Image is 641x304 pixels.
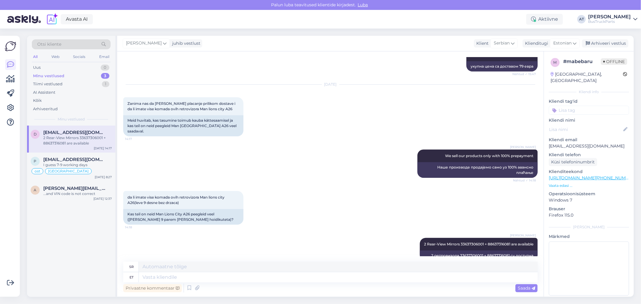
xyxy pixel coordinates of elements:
span: m [554,60,557,65]
a: [PERSON_NAME]BusTruckParts [588,14,637,24]
div: укупна цена са доставом 79 евра [466,61,538,71]
div: Küsi telefoninumbrit [549,158,597,166]
span: Luba [356,2,370,8]
span: [PERSON_NAME] [510,233,536,238]
div: [PERSON_NAME] [549,224,629,230]
div: 3 [101,73,109,79]
div: ...and VIN code is not correct [43,191,112,196]
p: Märkmed [549,233,629,240]
p: [EMAIL_ADDRESS][DOMAIN_NAME] [549,143,629,149]
div: AI Assistent [33,90,55,96]
div: AT [577,15,586,23]
span: Nähtud ✓ 14:18 [513,178,536,183]
span: Serbian [494,40,510,47]
div: Email [98,53,111,61]
span: ost [35,169,40,173]
div: Наше производе продајемо само уз 100% авансно плаћање [417,162,538,178]
div: [DATE] [123,82,538,87]
div: et [130,272,133,282]
div: juhib vestlust [170,40,200,47]
span: Minu vestlused [58,117,85,122]
img: explore-ai [46,13,58,26]
div: Tiimi vestlused [33,81,63,87]
span: a [34,188,37,192]
div: [DATE] 14:17 [94,146,112,150]
span: p [34,159,37,163]
div: 2 ретровизора 33637306001 + 88637316081 су доступна [420,251,538,261]
span: d [34,132,37,136]
div: Aktiivne [526,14,563,25]
span: Zanima nas da [PERSON_NAME] placanje prilikom dostave i da li imate vise komada ovih retrovizora ... [127,101,236,111]
span: Offline [601,58,627,65]
span: Otsi kliente [37,41,61,47]
p: Kliendi email [549,137,629,143]
span: [PERSON_NAME] [126,40,162,47]
span: Estonian [553,40,572,47]
img: Askly Logo [5,41,16,52]
div: 2 Rear-View Mirrors 33637306001 + 88637316081 are available [43,135,112,146]
input: Lisa tag [549,106,629,115]
p: Brauser [549,206,629,212]
span: Nähtud ✓ 15:47 [512,72,536,76]
div: [GEOGRAPHIC_DATA], [GEOGRAPHIC_DATA] [551,71,623,84]
div: Kas teil on neid Man Lions City A26 peegleid veel ([PERSON_NAME] 9 parem [PERSON_NAME] hoidikuteta)? [123,209,243,225]
div: Socials [72,53,87,61]
div: Uus [33,65,41,71]
span: 14:17 [125,137,148,141]
div: All [32,53,39,61]
div: # mabebaru [563,58,601,65]
p: Operatsioonisüsteem [549,191,629,197]
div: 0 [101,65,109,71]
div: Kliendi info [549,89,629,95]
p: Firefox 115.0 [549,212,629,218]
div: Web [50,53,61,61]
span: Saada [518,285,535,291]
div: sr [129,262,134,272]
div: 1 [102,81,109,87]
a: Avasta AI [61,14,93,24]
div: [DATE] 12:37 [93,196,112,201]
span: We sell our products only with 100% prepayment [445,154,533,158]
input: Lisa nimi [549,126,622,133]
span: 14:18 [125,225,148,230]
span: 2 Rear-View Mirrors 33637306001 + 88637316081 are available [424,242,533,246]
div: [PERSON_NAME] [588,14,631,19]
div: Meid huvitab, kas tasumine toimub kauba kättesaamisel ja kas teil on neid peegleid Man [GEOGRAPHI... [123,115,243,136]
div: Klienditugi [523,40,548,47]
div: Kõik [33,98,42,104]
p: Windows 7 [549,197,629,203]
div: I guess 7-9 working days [43,162,112,168]
p: Kliendi telefon [549,152,629,158]
div: Minu vestlused [33,73,64,79]
span: da li imate vise komada ovih retrovizora Man lions city A26(leve 9 desne bez drzaca) [127,195,225,205]
span: [GEOGRAPHIC_DATA] [48,169,89,173]
div: Klient [474,40,489,47]
p: Kliendi nimi [549,117,629,123]
span: alexander@savacom.md [43,186,106,191]
a: [URL][DOMAIN_NAME][PHONE_NUMBER] [549,175,636,181]
span: pecas@mssassistencia.pt [43,157,106,162]
p: Vaata edasi ... [549,183,629,188]
div: Privaatne kommentaar [123,284,182,292]
p: Kliendi tag'id [549,98,629,105]
div: Arhiveeritud [33,106,58,112]
span: draganjuoprevoz@gmail.com [43,130,106,135]
p: Klienditeekond [549,169,629,175]
div: [DATE] 8:27 [95,175,112,179]
div: BusTruckParts [588,19,631,24]
div: Arhiveeri vestlus [582,39,628,47]
span: [PERSON_NAME] [510,145,536,149]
